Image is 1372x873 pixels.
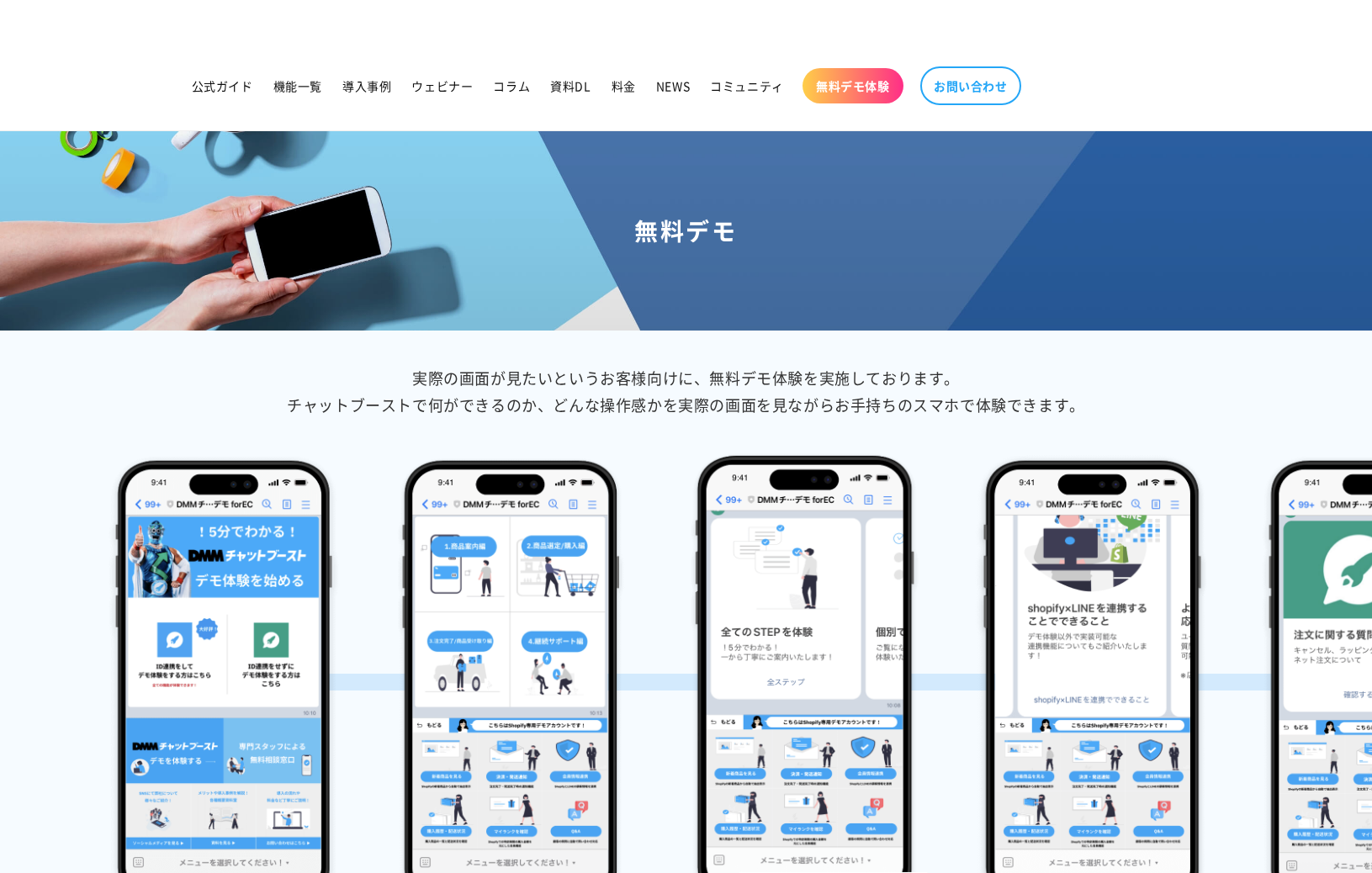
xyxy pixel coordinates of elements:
a: お問い合わせ [920,66,1021,105]
span: ウェビナー [411,78,473,93]
a: 料金 [601,68,646,103]
span: 資料DL [550,78,591,93]
span: コラム [493,78,530,93]
a: NEWS [646,68,700,103]
a: 公式ガイド [182,68,263,103]
span: お問い合わせ [934,78,1008,93]
span: NEWS [656,78,690,93]
a: ウェビナー [401,68,483,103]
a: 機能一覧 [263,68,332,103]
span: コミュニティ [710,78,784,93]
h1: 無料デモ [20,215,1352,246]
span: 公式ガイド [192,78,253,93]
a: 資料DL [540,68,601,103]
a: 無料デモ体験 [803,68,903,103]
span: 導入事例 [342,78,391,93]
span: 機能一覧 [273,78,322,93]
span: 無料デモ体験 [816,78,890,93]
span: 料金 [612,78,636,93]
a: コミュニティ [700,68,794,103]
a: コラム [483,68,540,103]
a: 導入事例 [332,68,401,103]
